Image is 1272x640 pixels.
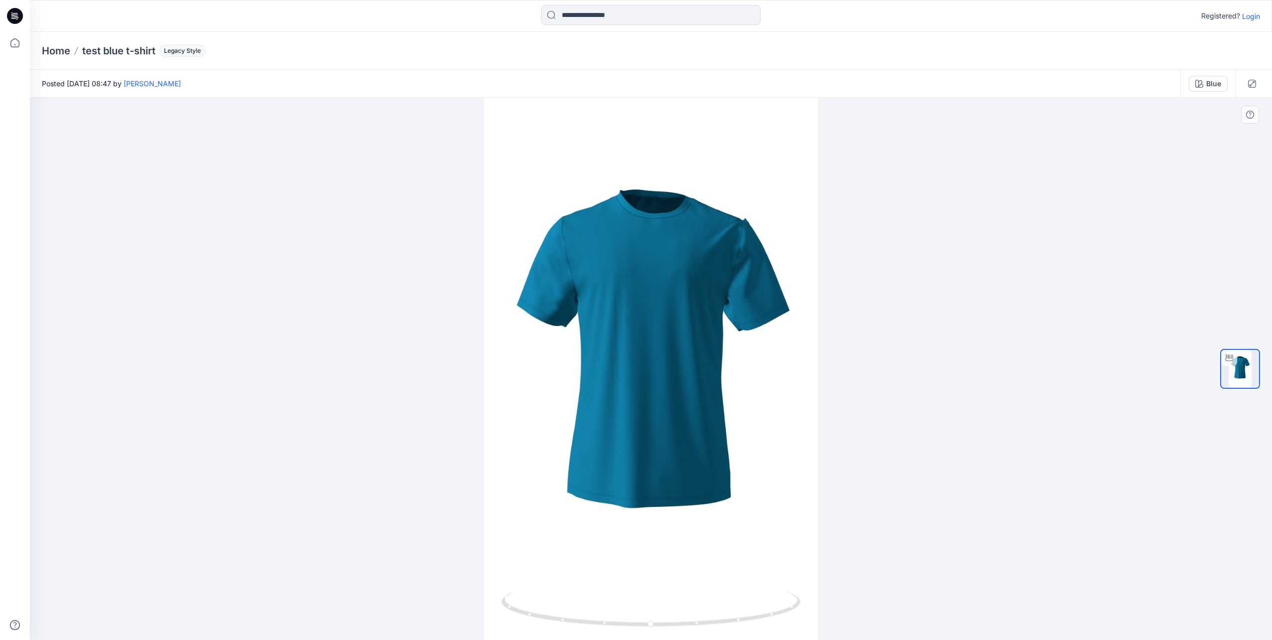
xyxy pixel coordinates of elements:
[159,45,205,57] span: Legacy Style
[156,44,205,58] button: Legacy Style
[124,79,181,88] a: [PERSON_NAME]
[1201,10,1240,22] p: Registered?
[1189,76,1228,92] button: Blue
[1206,78,1221,89] div: Blue
[1229,350,1252,388] img: turntable-31-10-2021-09:28:32
[42,78,181,89] span: Posted [DATE] 08:47 by
[1242,11,1260,21] p: Login
[42,44,70,58] a: Home
[82,44,156,58] p: test blue t-shirt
